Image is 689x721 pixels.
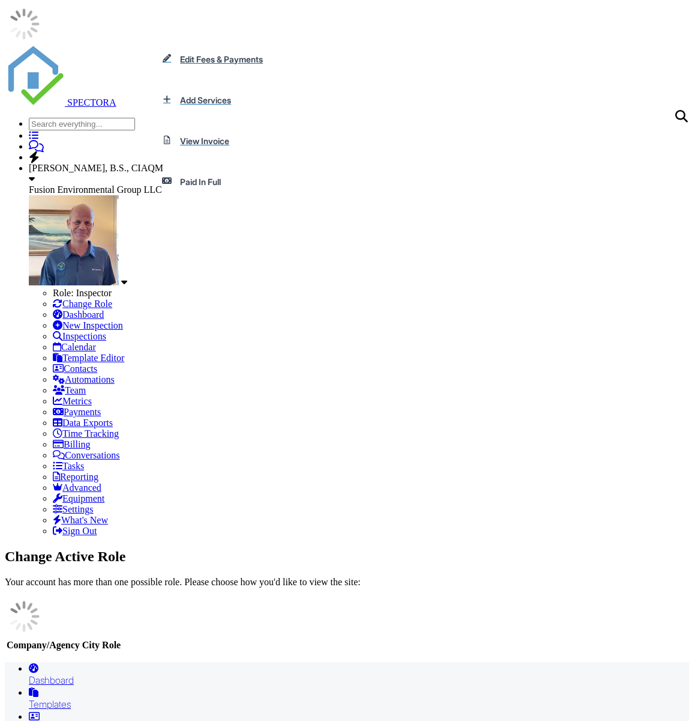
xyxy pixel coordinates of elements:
[53,461,84,471] a: Tasks
[53,342,96,352] a: Calendar
[53,472,98,482] a: Reporting
[5,46,65,106] img: The Best Home Inspection Software - Spectora
[156,38,268,79] a: Edit Fees & Payments
[29,195,119,285] img: 3151fd5c336d4395825cdcf968e1754e.jpeg
[53,299,112,309] a: Change Role
[53,418,113,428] a: Data Exports
[53,385,86,395] a: Team
[53,396,92,406] a: Metrics
[53,493,104,503] a: Equipment
[53,288,112,298] span: Role: Inspector
[156,120,268,161] a: View Invoice
[5,97,116,108] a: SPECTORA
[53,331,106,341] a: Inspections
[156,79,268,120] a: Add Services
[53,504,94,514] a: Settings
[156,120,277,161] li: View Invoice
[53,526,97,536] a: Sign Out
[5,5,43,43] img: loading-93afd81d04378562ca97960a6d0abf470c8f8241ccf6a1b4da771bf876922d1b.gif
[53,482,101,493] a: Advanced
[53,515,108,525] a: What's New
[67,97,116,108] span: SPECTORA
[5,597,43,636] img: loading-93afd81d04378562ca97960a6d0abf470c8f8241ccf6a1b4da771bf876922d1b.gif
[156,79,277,120] li: Add Services
[82,639,100,651] th: City
[101,639,121,651] th: Role
[29,118,135,130] input: Search everything...
[53,374,115,385] a: Automations
[6,639,80,651] th: Company/Agency
[156,38,277,79] li: Edit Fees & Payments
[53,364,97,374] a: Contacts
[161,175,272,187] div: Paid In Full
[53,320,123,330] a: New Inspection
[53,309,104,320] a: Dashboard
[53,407,101,417] a: Payments
[53,439,90,449] a: Billing
[53,450,120,460] a: Conversations
[53,353,124,363] a: Template Editor
[53,428,119,439] a: Time Tracking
